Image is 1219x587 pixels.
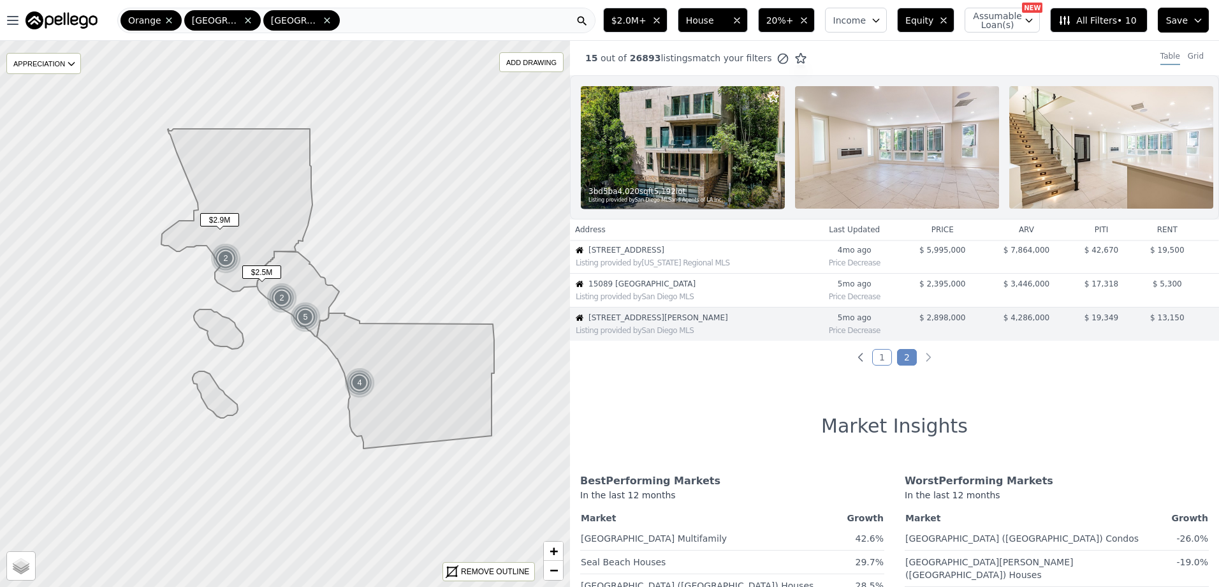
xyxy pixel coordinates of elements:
a: Page 2 is your current page [897,349,917,366]
div: out of listings [570,52,807,65]
th: Growth [842,509,884,527]
div: Price Decrease [814,323,895,336]
button: $2.0M+ [603,8,668,33]
div: Grid [1188,51,1204,65]
div: REMOVE OUTLINE [461,566,529,577]
button: Save [1158,8,1209,33]
span: 26893 [627,53,661,63]
a: Zoom in [544,542,563,561]
span: $ 19,349 [1084,313,1118,322]
span: $ 17,318 [1084,279,1118,288]
img: Property Photo 1 [581,86,785,209]
a: [GEOGRAPHIC_DATA] Multifamily [581,528,727,545]
span: [STREET_ADDRESS] [588,245,808,255]
span: $ 7,864,000 [1004,246,1050,255]
img: House [576,246,583,254]
a: [GEOGRAPHIC_DATA][PERSON_NAME] ([GEOGRAPHIC_DATA]) Houses [905,552,1073,581]
div: Listing provided by San Diego MLS [576,325,808,336]
div: Table [1160,51,1180,65]
span: 15 [585,53,597,63]
div: $2.5M [242,265,281,284]
span: [GEOGRAPHIC_DATA] [271,14,319,27]
span: $ 19,500 [1150,246,1184,255]
div: 2 [266,283,297,313]
span: $ 5,995,000 [919,246,966,255]
span: $ 2,898,000 [919,313,966,322]
span: $2.0M+ [611,14,646,27]
a: [GEOGRAPHIC_DATA] ([GEOGRAPHIC_DATA]) Condos [905,528,1139,545]
button: House [678,8,748,33]
th: Last Updated [808,219,900,240]
img: Pellego [26,11,98,29]
img: g1.png [210,243,242,274]
button: 20%+ [758,8,815,33]
div: Best Performing Markets [580,473,884,489]
span: 5,192 [653,186,675,197]
button: Income [825,8,887,33]
span: + [550,543,558,559]
time: 2025-04-21 18:05 [814,245,895,255]
a: Zoom out [544,561,563,580]
span: $ 5,300 [1153,279,1182,288]
th: price [900,219,984,240]
th: Market [580,509,842,527]
th: rent [1134,219,1200,240]
button: All Filters• 10 [1050,8,1147,33]
a: Page 1 [872,349,892,366]
div: $2.9M [200,213,239,232]
button: Assumable Loan(s) [965,8,1040,33]
span: House [686,14,727,27]
img: Property Photo 2 [795,86,999,209]
th: arv [984,219,1069,240]
div: 5 [290,302,321,332]
div: NEW [1022,3,1042,13]
img: House [576,314,583,322]
span: 29.7% [856,557,884,567]
span: $2.9M [200,213,239,227]
span: Assumable Loan(s) [973,11,1014,29]
a: Layers [7,552,35,580]
span: Equity [905,14,933,27]
span: $ 42,670 [1084,246,1118,255]
div: 3 bd 5 ba sqft lot [588,186,778,197]
span: -26.0% [1176,533,1208,544]
div: 2 [210,243,241,274]
div: In the last 12 months [580,489,884,509]
span: 42.6% [856,533,884,544]
div: Price Decrease [814,255,895,268]
div: Listing provided by [US_STATE] Regional MLS [576,258,808,268]
div: Price Decrease [814,289,895,302]
span: $ 4,286,000 [1004,313,1050,322]
time: 2025-03-26 02:14 [814,279,895,289]
span: [GEOGRAPHIC_DATA] [192,14,240,27]
ul: Pagination [570,351,1219,364]
h1: Market Insights [821,415,968,438]
span: All Filters • 10 [1058,14,1136,27]
th: Market [905,509,1171,527]
div: Listing provided by San Diego MLS [576,292,808,302]
span: 15089 [GEOGRAPHIC_DATA] [588,279,808,289]
th: Growth [1171,509,1209,527]
span: $ 13,150 [1150,313,1184,322]
a: Next page [922,351,935,364]
img: g1.png [290,302,321,332]
span: $ 2,395,000 [919,279,966,288]
span: match your filters [692,52,772,64]
th: piti [1069,219,1134,240]
img: g1.png [266,283,298,313]
div: In the last 12 months [905,489,1209,509]
a: Property Photo 13bd5ba4,020sqft5,192lotListing provided bySan Diego MLSand Agents of LA Inc.Prope... [570,75,1219,219]
span: $ 3,446,000 [1004,279,1050,288]
span: Income [833,14,866,27]
a: Seal Beach Houses [581,552,666,568]
span: Orange [128,14,161,27]
a: Previous page [854,351,867,364]
span: 4,020 [618,186,639,197]
div: ADD DRAWING [500,53,563,71]
span: Save [1166,14,1188,27]
div: APPRECIATION [6,53,81,74]
img: Property Photo 3 [1009,86,1213,209]
div: 4 [344,368,375,398]
span: -19.0% [1176,557,1208,567]
span: − [550,562,558,578]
